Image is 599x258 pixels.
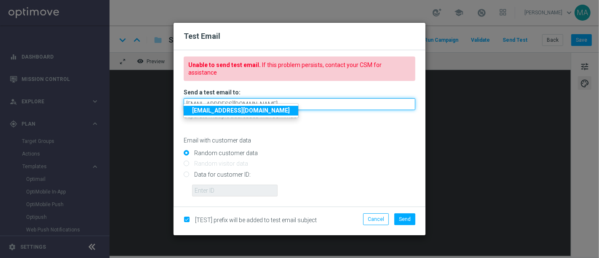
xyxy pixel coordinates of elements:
p: Separate multiple addresses with commas [184,112,415,120]
a: [EMAIL_ADDRESS][DOMAIN_NAME] [184,106,298,116]
span: [TEST] prefix will be added to test email subject [195,217,317,223]
span: Send [399,216,411,222]
button: Send [394,213,415,225]
button: Cancel [363,213,389,225]
h2: Test Email [184,31,415,41]
label: Random customer data [192,149,258,157]
input: Enter ID [192,185,278,196]
h3: Send a test email to: [184,89,415,96]
strong: [EMAIL_ADDRESS][DOMAIN_NAME] [192,107,290,114]
span: If this problem persists, contact your CSM for assistance [188,62,382,76]
p: Email with customer data [184,137,415,144]
span: Unable to send test email. [188,49,261,68]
